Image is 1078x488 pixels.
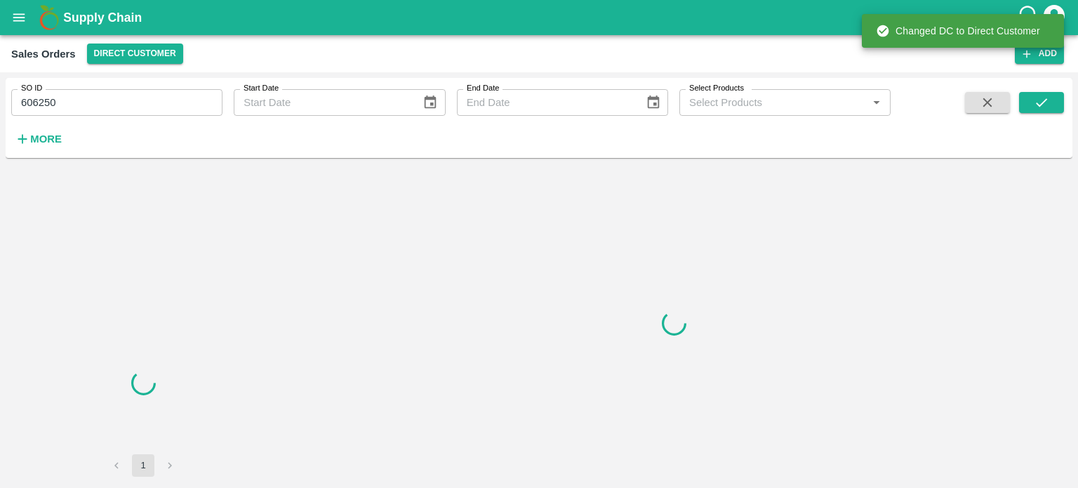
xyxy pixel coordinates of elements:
[30,133,62,145] strong: More
[63,8,1017,27] a: Supply Chain
[3,1,35,34] button: open drawer
[63,11,142,25] b: Supply Chain
[234,89,411,116] input: Start Date
[11,89,222,116] input: Enter SO ID
[35,4,63,32] img: logo
[417,89,444,116] button: Choose date
[876,18,1040,44] div: Changed DC to Direct Customer
[1017,5,1042,30] div: customer-support
[1015,44,1064,64] button: Add
[467,83,499,94] label: End Date
[132,454,154,477] button: page 1
[11,45,76,63] div: Sales Orders
[1042,3,1067,32] div: account of current user
[21,83,42,94] label: SO ID
[640,89,667,116] button: Choose date
[684,93,863,112] input: Select Products
[103,454,183,477] nav: pagination navigation
[244,83,279,94] label: Start Date
[457,89,634,116] input: End Date
[867,93,886,112] button: Open
[689,83,744,94] label: Select Products
[87,44,183,64] button: Select DC
[11,127,65,151] button: More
